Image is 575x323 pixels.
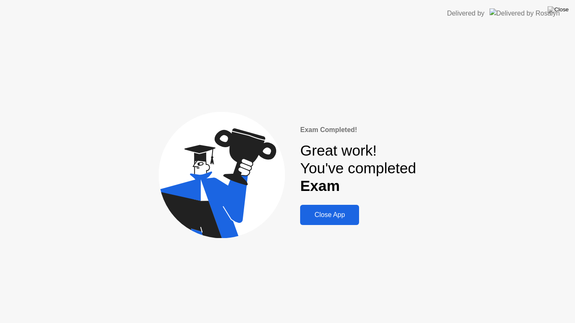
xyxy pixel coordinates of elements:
div: Delivered by [447,8,484,19]
b: Exam [300,177,340,194]
img: Delivered by Rosalyn [490,8,560,18]
div: Close App [303,211,357,219]
div: Exam Completed! [300,125,416,135]
button: Close App [300,205,359,225]
div: Great work! You've completed [300,142,416,195]
img: Close [548,6,569,13]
